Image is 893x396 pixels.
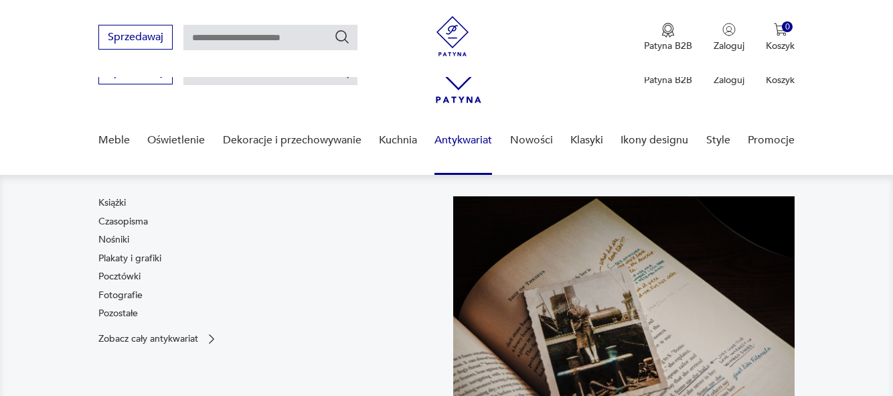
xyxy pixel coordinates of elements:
p: Zaloguj [714,40,744,52]
div: 0 [782,21,793,33]
p: Zaloguj [714,74,744,86]
img: Ikona koszyka [774,23,787,36]
a: Oświetlenie [147,115,205,166]
a: Style [706,115,730,166]
a: Sprzedawaj [98,68,173,78]
a: Fotografie [98,289,143,302]
p: Zobacz cały antykwariat [98,334,198,343]
button: 0Koszyk [766,23,795,52]
img: Patyna - sklep z meblami i dekoracjami vintage [432,16,473,56]
a: Ikona medaluPatyna B2B [644,23,692,52]
a: Książki [98,196,126,210]
p: Patyna B2B [644,40,692,52]
a: Antykwariat [434,115,492,166]
p: Koszyk [766,40,795,52]
a: Kuchnia [379,115,417,166]
p: Koszyk [766,74,795,86]
p: Patyna B2B [644,74,692,86]
a: Nowości [510,115,553,166]
a: Pozostałe [98,307,138,320]
button: Patyna B2B [644,23,692,52]
a: Pocztówki [98,270,141,283]
button: Sprzedawaj [98,25,173,50]
button: Zaloguj [714,23,744,52]
a: Promocje [748,115,795,166]
a: Klasyki [570,115,603,166]
img: Ikonka użytkownika [722,23,736,36]
a: Czasopisma [98,215,148,228]
img: Ikona medalu [661,23,675,38]
a: Sprzedawaj [98,34,173,43]
a: Plakaty i grafiki [98,252,161,265]
a: Nośniki [98,233,129,247]
a: Meble [98,115,130,166]
a: Ikony designu [621,115,688,166]
a: Zobacz cały antykwariat [98,332,218,346]
button: Szukaj [334,29,350,45]
a: Dekoracje i przechowywanie [223,115,361,166]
